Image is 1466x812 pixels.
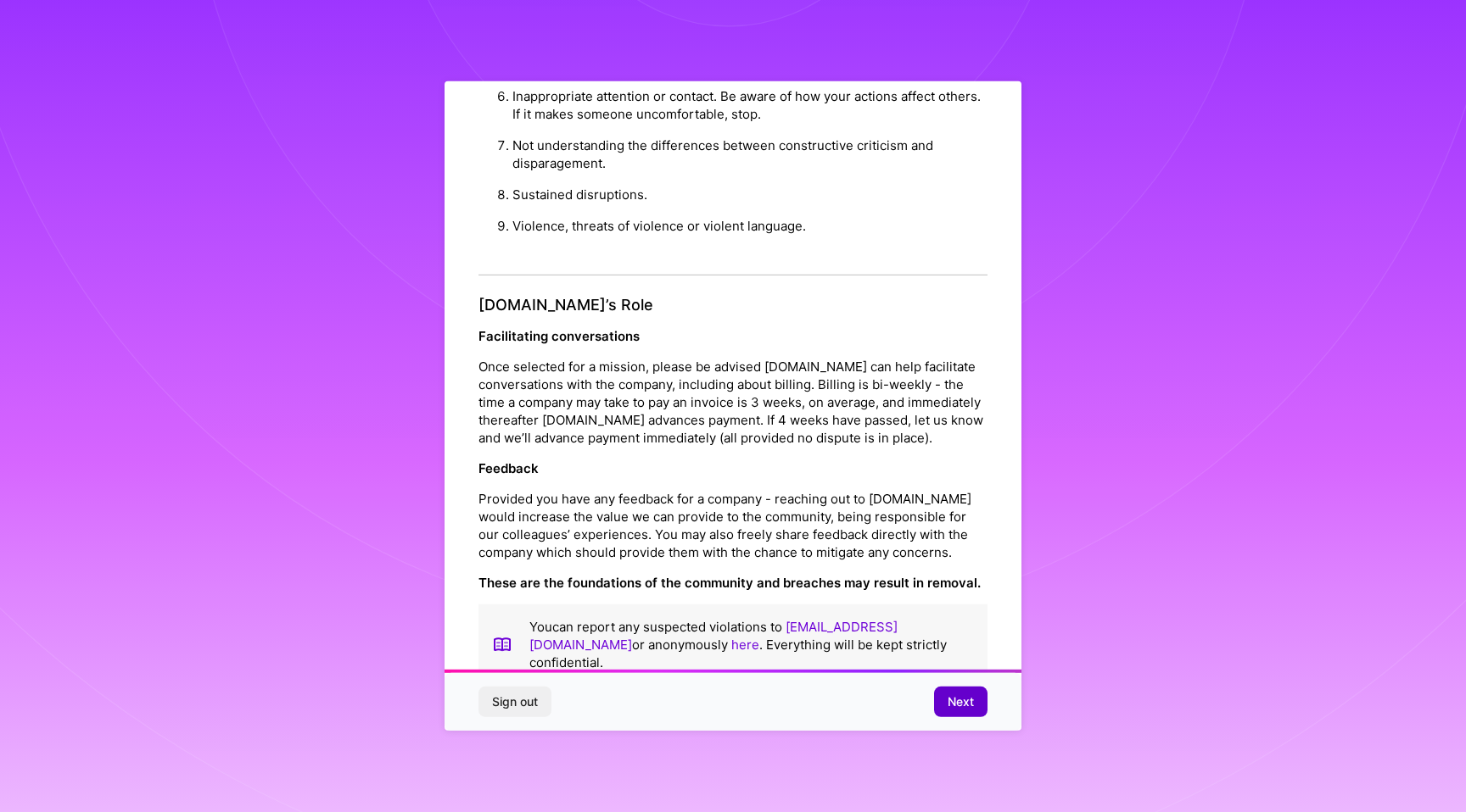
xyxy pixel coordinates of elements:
[529,618,974,671] p: You can report any suspected violations to or anonymously . Everything will be kept strictly conf...
[478,575,981,591] strong: These are the foundations of the community and breaches may result in removal.
[492,618,512,671] img: book icon
[478,687,551,717] button: Sign out
[512,210,988,242] li: Violence, threats of violence or violent language.
[731,637,759,653] a: here
[492,693,538,710] span: Sign out
[948,693,974,710] span: Next
[478,460,539,476] strong: Feedback
[934,687,988,717] button: Next
[478,490,988,561] p: Provided you have any feedback for a company - reaching out to [DOMAIN_NAME] would increase the v...
[512,130,988,179] li: Not understanding the differences between constructive criticism and disparagement.
[478,296,988,314] h4: [DOMAIN_NAME]’s Role
[512,81,988,130] li: Inappropriate attention or contact. Be aware of how your actions affect others. If it makes someo...
[529,619,898,653] a: [EMAIL_ADDRESS][DOMAIN_NAME]
[512,179,988,210] li: Sustained disruptions.
[478,328,640,344] strong: Facilitating conversations
[478,358,988,447] p: Once selected for a mission, please be advised [DOMAIN_NAME] can help facilitate conversations wi...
